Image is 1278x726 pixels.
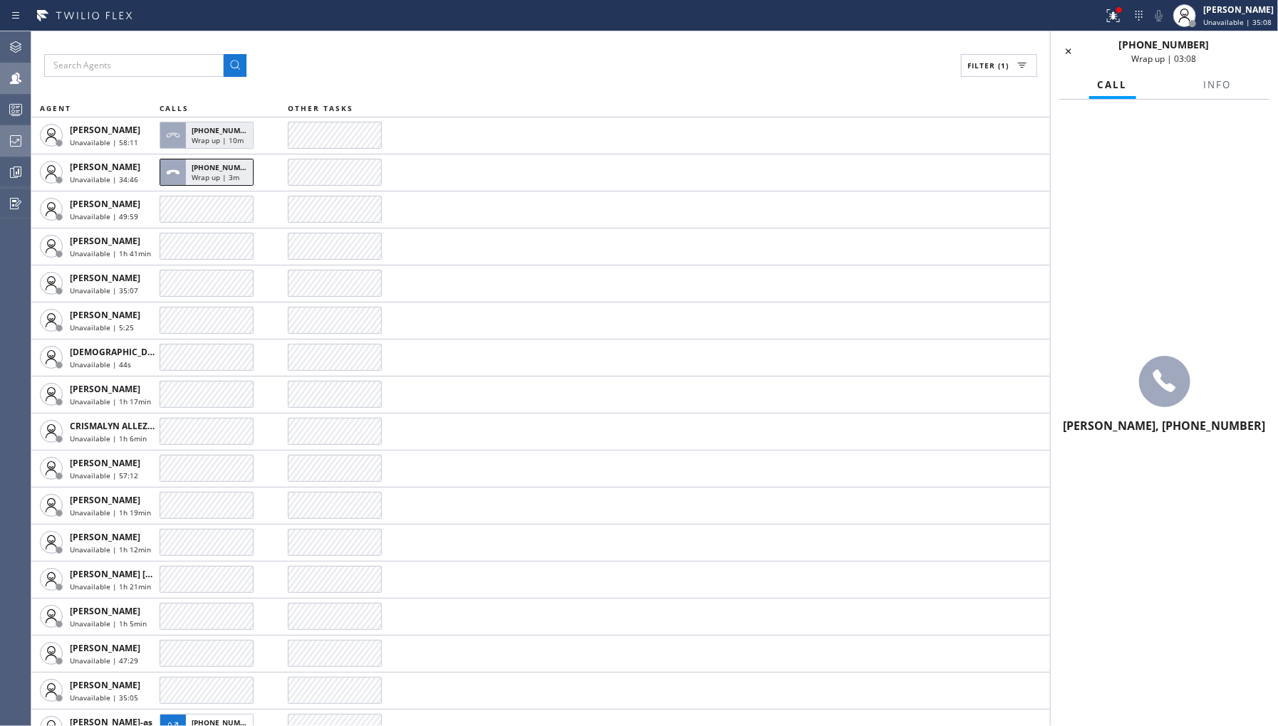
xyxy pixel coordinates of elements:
[192,172,239,182] span: Wrap up | 3m
[70,679,140,691] span: [PERSON_NAME]
[70,161,140,173] span: [PERSON_NAME]
[70,198,140,210] span: [PERSON_NAME]
[70,235,140,247] span: [PERSON_NAME]
[70,470,138,480] span: Unavailable | 57:12
[70,494,140,506] span: [PERSON_NAME]
[70,619,147,628] span: Unavailable | 1h 5min
[70,383,140,395] span: [PERSON_NAME]
[192,162,256,172] span: [PHONE_NUMBER]
[70,605,140,617] span: [PERSON_NAME]
[1089,71,1136,99] button: Call
[961,54,1037,77] button: Filter (1)
[70,359,131,369] span: Unavailable | 44s
[70,309,140,321] span: [PERSON_NAME]
[1098,78,1128,91] span: Call
[70,656,138,665] span: Unavailable | 47:29
[44,54,224,77] input: Search Agents
[70,457,140,469] span: [PERSON_NAME]
[70,124,140,136] span: [PERSON_NAME]
[40,103,71,113] span: AGENT
[192,125,256,135] span: [PHONE_NUMBER]
[1203,17,1272,27] span: Unavailable | 35:08
[288,103,353,113] span: OTHER TASKS
[70,272,140,284] span: [PERSON_NAME]
[70,531,140,543] span: [PERSON_NAME]
[1204,78,1232,91] span: Info
[1064,418,1266,433] span: [PERSON_NAME], [PHONE_NUMBER]
[70,568,213,580] span: [PERSON_NAME] [PERSON_NAME]
[70,433,147,443] span: Unavailable | 1h 6min
[1203,4,1274,16] div: [PERSON_NAME]
[70,507,151,517] span: Unavailable | 1h 19min
[70,642,140,654] span: [PERSON_NAME]
[70,693,138,703] span: Unavailable | 35:05
[70,211,138,221] span: Unavailable | 49:59
[70,420,158,432] span: CRISMALYN ALLEZER
[70,322,134,332] span: Unavailable | 5:25
[70,285,138,295] span: Unavailable | 35:07
[70,346,237,358] span: [DEMOGRAPHIC_DATA][PERSON_NAME]
[1118,38,1209,51] span: [PHONE_NUMBER]
[70,248,151,258] span: Unavailable | 1h 41min
[1131,53,1196,65] span: Wrap up | 03:08
[70,174,138,184] span: Unavailable | 34:46
[70,396,151,406] span: Unavailable | 1h 17min
[70,582,151,591] span: Unavailable | 1h 21min
[160,117,258,153] button: [PHONE_NUMBER]Wrap up | 10m
[160,103,189,113] span: CALLS
[1195,71,1240,99] button: Info
[70,137,138,147] span: Unavailable | 58:11
[160,154,258,190] button: [PHONE_NUMBER]Wrap up | 3m
[967,60,1009,70] span: Filter (1)
[70,544,151,554] span: Unavailable | 1h 12min
[1149,6,1169,26] button: Mute
[192,135,244,145] span: Wrap up | 10m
